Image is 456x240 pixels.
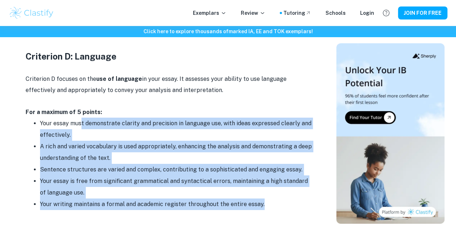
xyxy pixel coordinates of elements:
[40,141,314,164] li: A rich and varied vocabulary is used appropriately, enhancing the analysis and demonstrating a de...
[26,50,314,63] h3: Criterion D: Language
[283,9,311,17] a: Tutoring
[26,109,102,115] strong: For a maximum of 5 points:
[96,75,142,82] strong: use of language
[40,118,314,141] li: Your essay must demonstrate clarity and precision in language use, with ideas expressed clearly a...
[40,164,314,175] li: Sentence structures are varied and complex, contributing to a sophisticated and engaging essay.
[398,6,447,19] button: JOIN FOR FREE
[40,175,314,198] li: Your essay is free from significant grammatical and syntactical errors, maintaining a high standa...
[380,7,392,19] button: Help and Feedback
[1,27,455,35] h6: Click here to explore thousands of marked IA, EE and TOK exemplars !
[9,6,54,20] img: Clastify logo
[26,74,314,96] p: Criterion D focuses on the in your essay. It assesses your ability to use language effectively an...
[241,9,265,17] p: Review
[40,198,314,210] li: Your writing maintains a formal and academic register throughout the entire essay.
[326,9,346,17] a: Schools
[336,43,444,224] img: Thumbnail
[360,9,374,17] a: Login
[193,9,226,17] p: Exemplars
